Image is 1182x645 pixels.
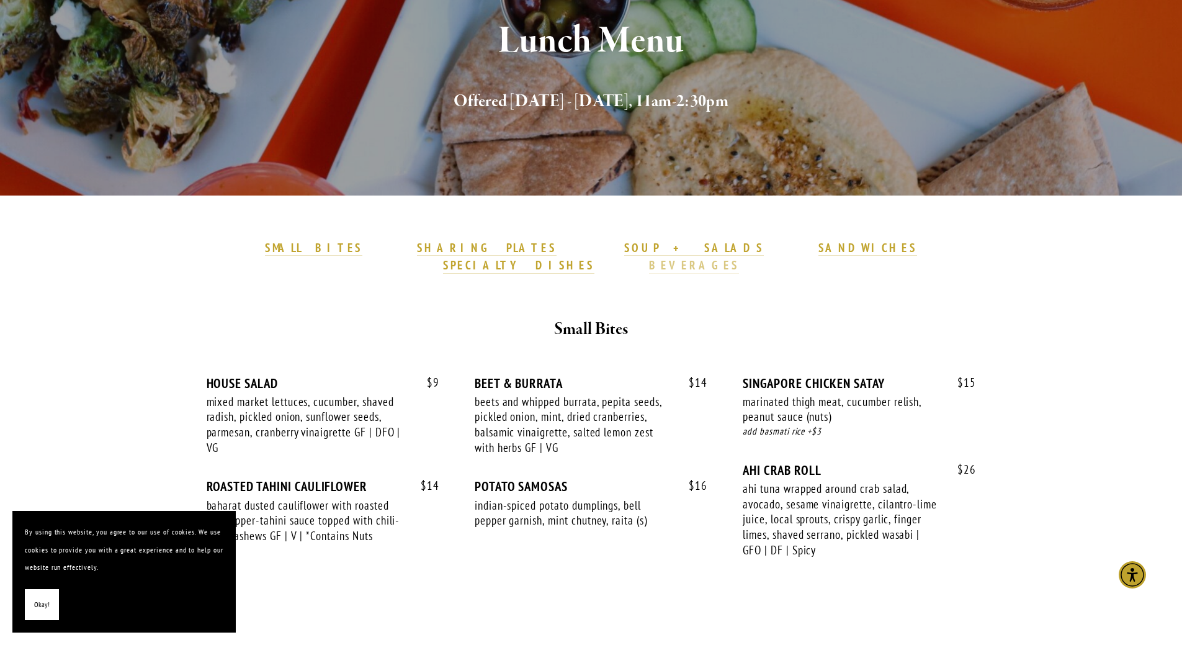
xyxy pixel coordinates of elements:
strong: BEVERAGES [649,258,740,273]
strong: SHARING PLATES [417,240,556,255]
h2: Offered [DATE] - [DATE], 11am-2:30pm [230,89,953,115]
div: AHI CRAB ROLL [743,462,975,478]
a: SPECIALTY DISHES [443,258,594,274]
div: POTATO SAMOSAS [475,479,707,494]
span: $ [427,375,433,390]
a: SANDWICHES [818,240,918,256]
strong: Small Bites [554,318,628,340]
span: $ [421,478,427,493]
span: 16 [676,479,707,493]
a: SHARING PLATES [417,240,556,256]
div: marinated thigh meat, cucumber relish, peanut sauce (nuts) [743,394,940,425]
div: ROASTED TAHINI CAULIFLOWER [207,479,439,494]
span: $ [689,375,695,390]
p: By using this website, you agree to our use of cookies. We use cookies to provide you with a grea... [25,523,223,577]
button: Okay! [25,589,59,621]
div: indian-spiced potato dumplings, bell pepper garnish, mint chutney, raita (s) [475,498,672,528]
div: HOUSE SALAD [207,376,439,391]
div: add basmati rice +$3 [743,425,975,439]
div: Accessibility Menu [1119,561,1146,589]
span: Okay! [34,596,50,614]
span: 26 [945,462,976,477]
strong: SOUP + SALADS [624,240,763,255]
div: ahi tuna wrapped around crab salad, avocado, sesame vinaigrette, cilantro-lime juice, local sprou... [743,481,940,558]
h1: Lunch Menu [230,21,953,61]
a: SOUP + SALADS [624,240,763,256]
div: SINGAPORE CHICKEN SATAY [743,376,975,391]
div: BEET & BURRATA [475,376,707,391]
a: BEVERAGES [649,258,740,274]
div: baharat dusted cauliflower with roasted red pepper-tahini sauce topped with chili-lime cashews GF... [207,498,404,544]
span: 14 [408,479,439,493]
a: SMALL BITES [265,240,362,256]
span: $ [957,375,964,390]
span: 9 [414,376,439,390]
strong: SMALL BITES [265,240,362,255]
span: 15 [945,376,976,390]
div: beets and whipped burrata, pepita seeds, pickled onion, mint, dried cranberries, balsamic vinaigr... [475,394,672,456]
div: mixed market lettuces, cucumber, shaved radish, pickled onion, sunflower seeds, parmesan, cranber... [207,394,404,456]
strong: SPECIALTY DISHES [443,258,594,273]
span: $ [957,462,964,477]
section: Cookie banner [12,511,236,633]
span: 14 [676,376,707,390]
strong: SANDWICHES [818,240,918,255]
span: $ [689,478,695,493]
